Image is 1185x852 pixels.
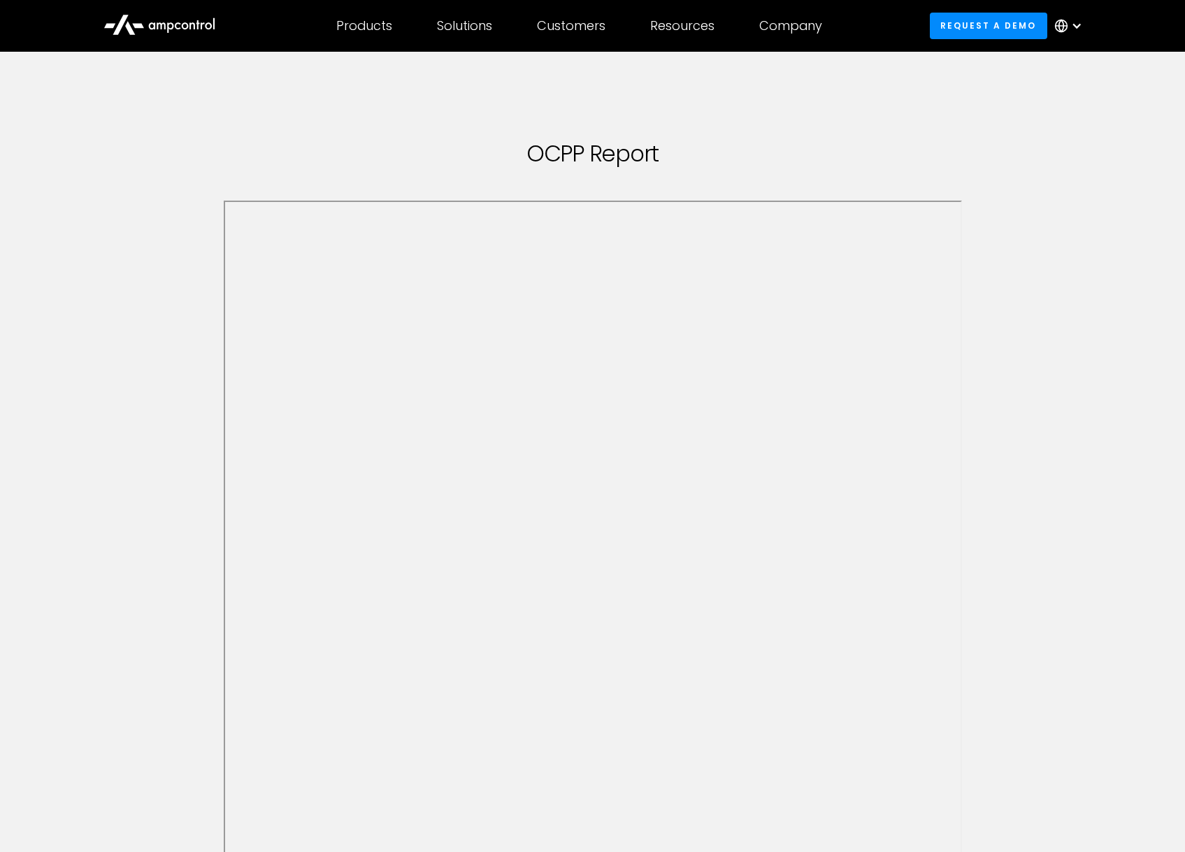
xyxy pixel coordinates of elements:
div: Resources [650,18,714,34]
div: Products [336,18,392,34]
h1: OCPP Report [224,141,962,167]
div: Solutions [437,18,492,34]
div: Customers [537,18,605,34]
a: Request a demo [930,13,1047,38]
div: Company [759,18,822,34]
